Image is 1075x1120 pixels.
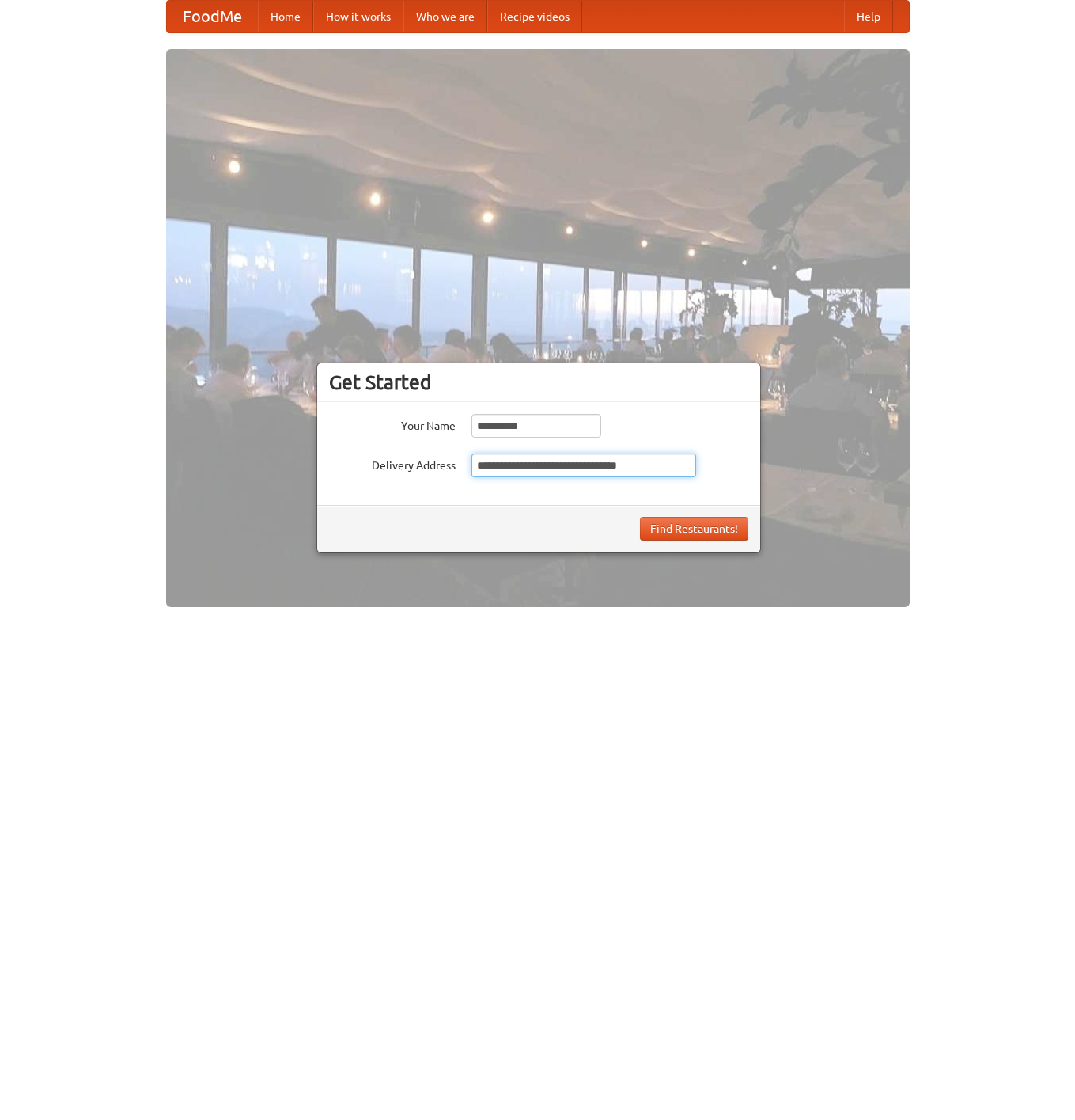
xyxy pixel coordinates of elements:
a: Home [258,1,313,32]
label: Your Name [329,414,456,434]
a: How it works [313,1,403,32]
a: FoodMe [167,1,258,32]
h3: Get Started [329,370,748,394]
label: Delivery Address [329,454,456,473]
a: Recipe videos [487,1,582,32]
a: Who we are [403,1,487,32]
a: Help [844,1,893,32]
button: Find Restaurants! [640,517,748,541]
